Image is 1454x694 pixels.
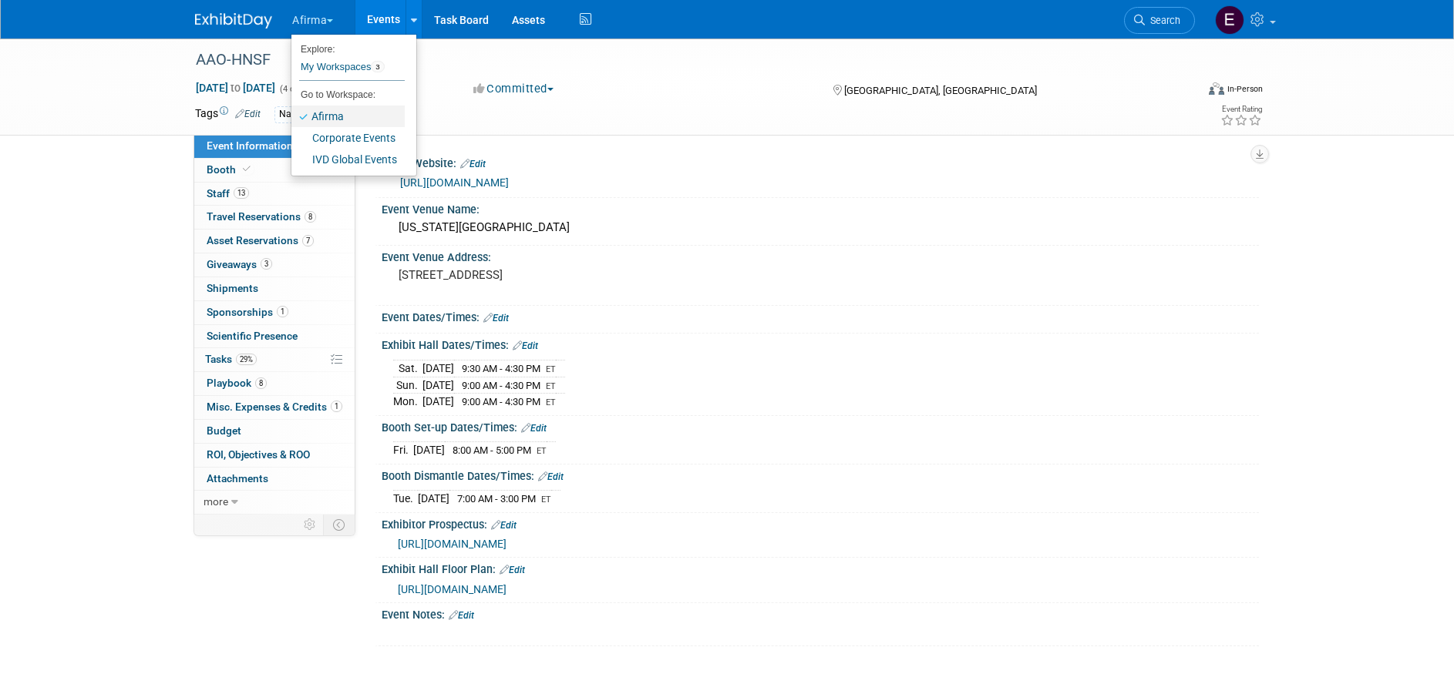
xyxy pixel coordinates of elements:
span: 8 [255,377,267,389]
span: 29% [236,354,257,365]
span: Event Information [207,139,293,152]
a: My Workspaces3 [299,54,405,80]
a: [URL][DOMAIN_NAME] [398,583,507,595]
div: National [274,106,320,122]
span: Giveaways [207,258,272,270]
li: Go to Workspace: [291,85,405,105]
span: ROI, Objectives & ROO [207,448,310,461]
span: Asset Reservations [207,234,314,246]
button: Committed [468,81,560,97]
span: Sponsorships [207,306,288,318]
a: Giveaways3 [194,253,355,277]
a: Asset Reservations7 [194,230,355,253]
div: Event Format [1104,80,1263,103]
span: 1 [331,401,342,412]
span: 7:00 AM - 3:00 PM [457,493,536,505]
a: Budget [194,420,355,443]
span: Search [1145,15,1180,26]
a: Afirma [291,106,405,127]
a: Edit [460,159,486,169]
a: Misc. Expenses & Credits1 [194,396,355,419]
td: Tue. [393,491,418,507]
span: ET [546,397,556,407]
div: AAO-HNSF [190,46,1172,74]
div: Event Notes: [382,603,1259,623]
a: Edit [513,340,538,351]
span: ET [541,495,551,505]
span: 13 [234,187,249,199]
span: Budget [207,424,241,437]
a: more [194,491,355,514]
a: Shipments [194,277,355,300]
a: Scientific Presence [194,325,355,348]
span: (4 days) [278,84,311,94]
img: ExhibitDay [195,13,272,28]
span: 9:00 AM - 4:30 PM [462,380,540,391]
a: [URL][DOMAIN_NAME] [398,538,507,550]
span: Misc. Expenses & Credits [207,401,342,413]
a: Edit [449,610,474,621]
a: Edit [491,520,517,531]
span: ET [537,446,547,456]
td: [DATE] [422,360,454,377]
a: Sponsorships1 [194,301,355,324]
div: Event Dates/Times: [382,306,1259,326]
span: Scientific Presence [207,330,298,342]
a: Edit [483,313,509,324]
span: to [228,82,243,94]
td: [DATE] [422,394,454,410]
img: Format-Inperson.png [1209,82,1224,95]
a: Tasks29% [194,348,355,371]
td: Mon. [393,394,422,410]
span: Shipments [207,282,258,294]
div: Event Rating [1220,106,1262,113]
span: Attachments [207,472,268,484]
span: 1 [277,306,288,317]
li: Explore: [291,40,405,54]
a: Booth [194,159,355,182]
div: In-Person [1227,83,1263,95]
div: Exhibit Hall Dates/Times: [382,334,1259,354]
span: 9:00 AM - 4:30 PM [462,396,540,407]
a: Event Information [194,135,355,158]
a: Attachments [194,468,355,491]
span: 3 [371,61,384,73]
a: Travel Reservations8 [194,206,355,229]
td: Sat. [393,360,422,377]
a: Edit [521,423,547,434]
span: Playbook [207,377,267,389]
a: IVD Global Events [291,149,405,170]
span: [GEOGRAPHIC_DATA], [GEOGRAPHIC_DATA] [844,85,1037,96]
td: Toggle Event Tabs [324,515,355,535]
td: Sun. [393,377,422,394]
a: ROI, Objectives & ROO [194,444,355,467]
img: Emma Mitchell [1215,5,1244,35]
span: Tasks [205,353,257,365]
span: 7 [302,235,314,246]
td: Tags [195,106,261,123]
span: Booth [207,163,254,176]
a: Staff13 [194,183,355,206]
td: Fri. [393,442,413,458]
div: Exhibit Hall Floor Plan: [382,558,1259,578]
span: Travel Reservations [207,210,316,223]
div: Exhibitor Prospectus: [382,513,1259,533]
a: Edit [500,565,525,575]
a: Corporate Events [291,127,405,149]
span: Staff [207,187,249,199]
td: [DATE] [422,377,454,394]
a: Playbook8 [194,372,355,395]
div: Event Venue Name: [382,198,1259,217]
span: ET [546,381,556,391]
td: [DATE] [413,442,445,458]
a: Edit [235,109,261,119]
td: [DATE] [418,491,449,507]
a: Search [1124,7,1195,34]
span: 3 [261,258,272,270]
a: [URL][DOMAIN_NAME] [400,176,509,189]
div: Booth Set-up Dates/Times: [382,416,1259,436]
div: Event Website: [382,152,1259,172]
span: 9:30 AM - 4:30 PM [462,363,540,374]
